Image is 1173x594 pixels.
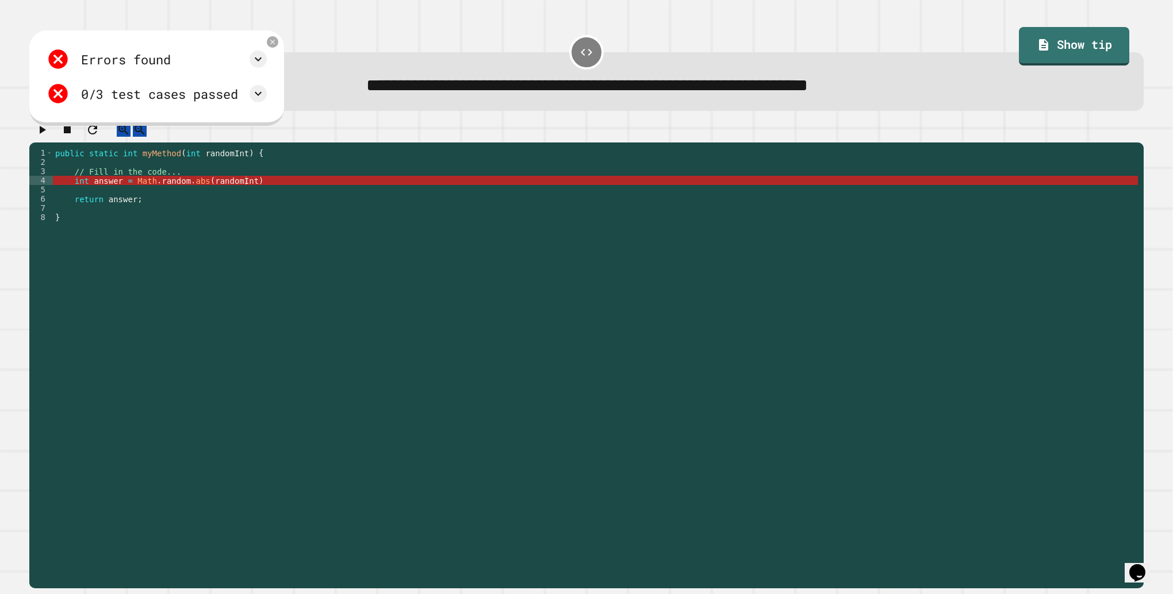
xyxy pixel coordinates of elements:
[29,167,53,176] div: 3
[29,194,53,203] div: 6
[29,185,53,194] div: 5
[81,50,171,69] div: Errors found
[29,148,53,157] div: 1
[1019,27,1129,65] a: Show tip
[29,203,53,213] div: 7
[29,157,53,167] div: 2
[29,213,53,222] div: 8
[1125,548,1161,583] iframe: chat widget
[46,148,52,157] span: Toggle code folding, rows 1 through 8
[81,84,238,103] div: 0/3 test cases passed
[29,176,53,185] div: 4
